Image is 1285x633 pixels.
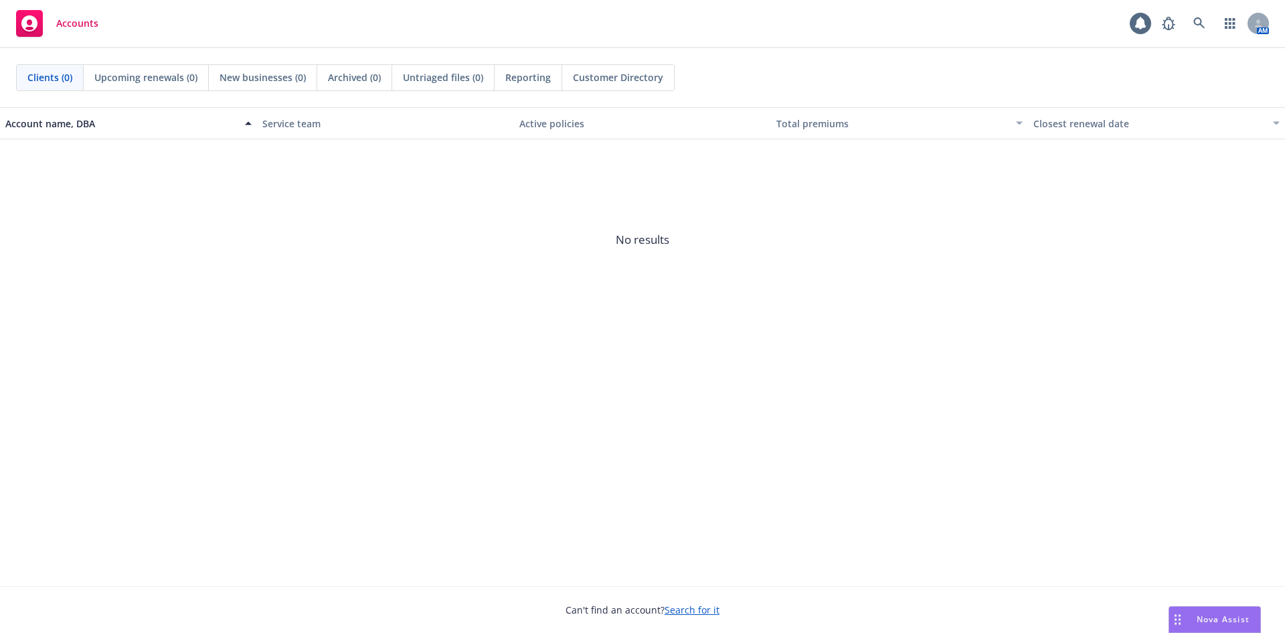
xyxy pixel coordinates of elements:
span: Clients (0) [27,70,72,84]
div: Closest renewal date [1033,117,1265,131]
a: Report a Bug [1155,10,1182,37]
button: Active policies [514,107,771,139]
a: Switch app [1217,10,1244,37]
a: Search for it [665,604,719,616]
span: Accounts [56,18,98,29]
div: Account name, DBA [5,117,237,131]
span: Can't find an account? [566,603,719,617]
span: Nova Assist [1197,614,1250,625]
div: Total premiums [776,117,1008,131]
a: Search [1186,10,1213,37]
div: Service team [262,117,509,131]
span: Untriaged files (0) [403,70,483,84]
div: Active policies [519,117,766,131]
span: Upcoming renewals (0) [94,70,197,84]
button: Nova Assist [1169,606,1261,633]
span: Reporting [505,70,551,84]
div: Drag to move [1169,607,1186,632]
span: Archived (0) [328,70,381,84]
span: Customer Directory [573,70,663,84]
button: Closest renewal date [1028,107,1285,139]
span: New businesses (0) [220,70,306,84]
button: Service team [257,107,514,139]
a: Accounts [11,5,104,42]
button: Total premiums [771,107,1028,139]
